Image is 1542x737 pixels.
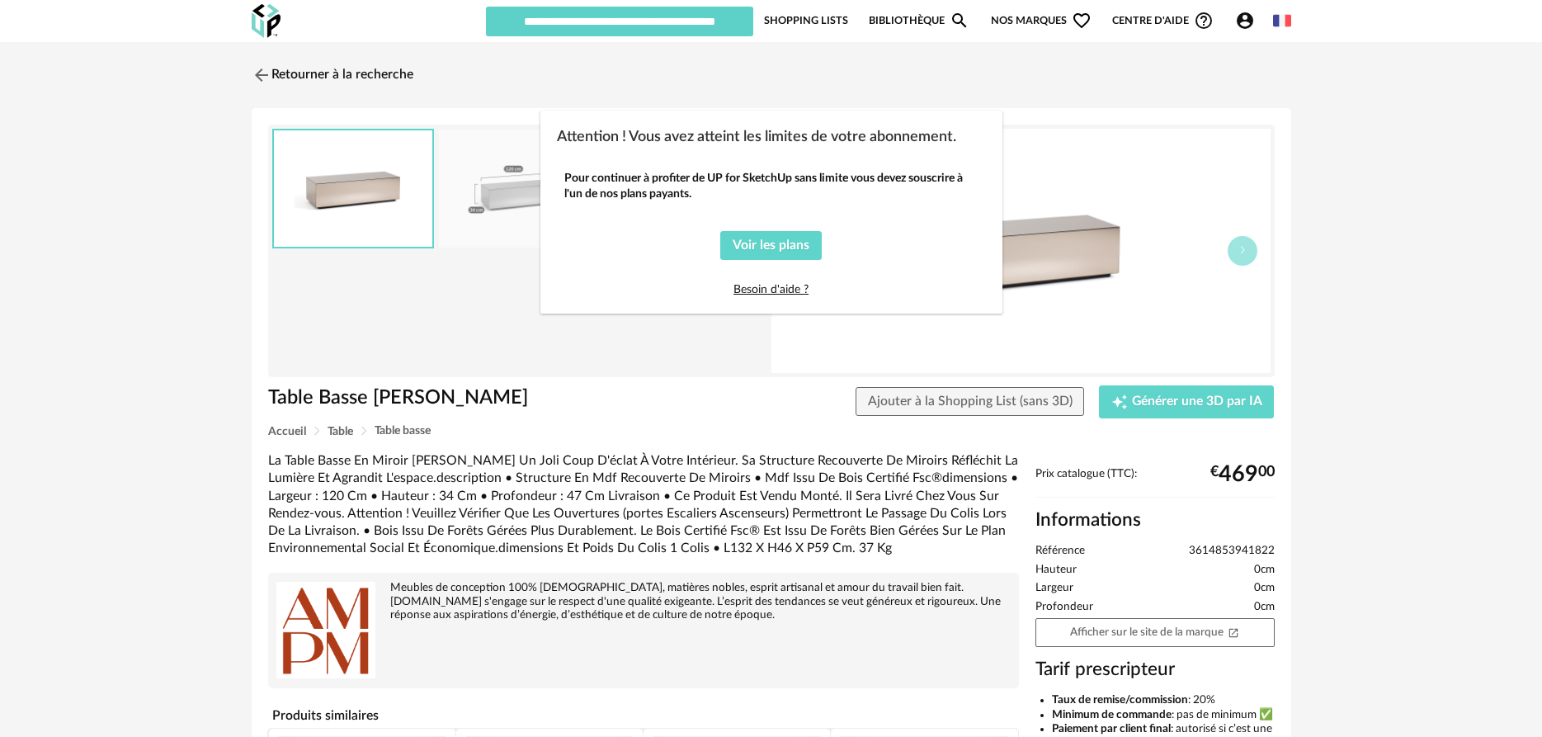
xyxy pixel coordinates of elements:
a: Besoin d'aide ? [733,284,809,295]
div: dialog [540,111,1002,314]
div: Pour continuer à profiter de UP for SketchUp sans limite vous devez souscrire à l'un de nos plans... [564,171,978,201]
span: Attention ! Vous avez atteint les limites de votre abonnement. [557,130,956,144]
button: Voir les plans [720,231,822,261]
span: Voir les plans [733,239,809,252]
